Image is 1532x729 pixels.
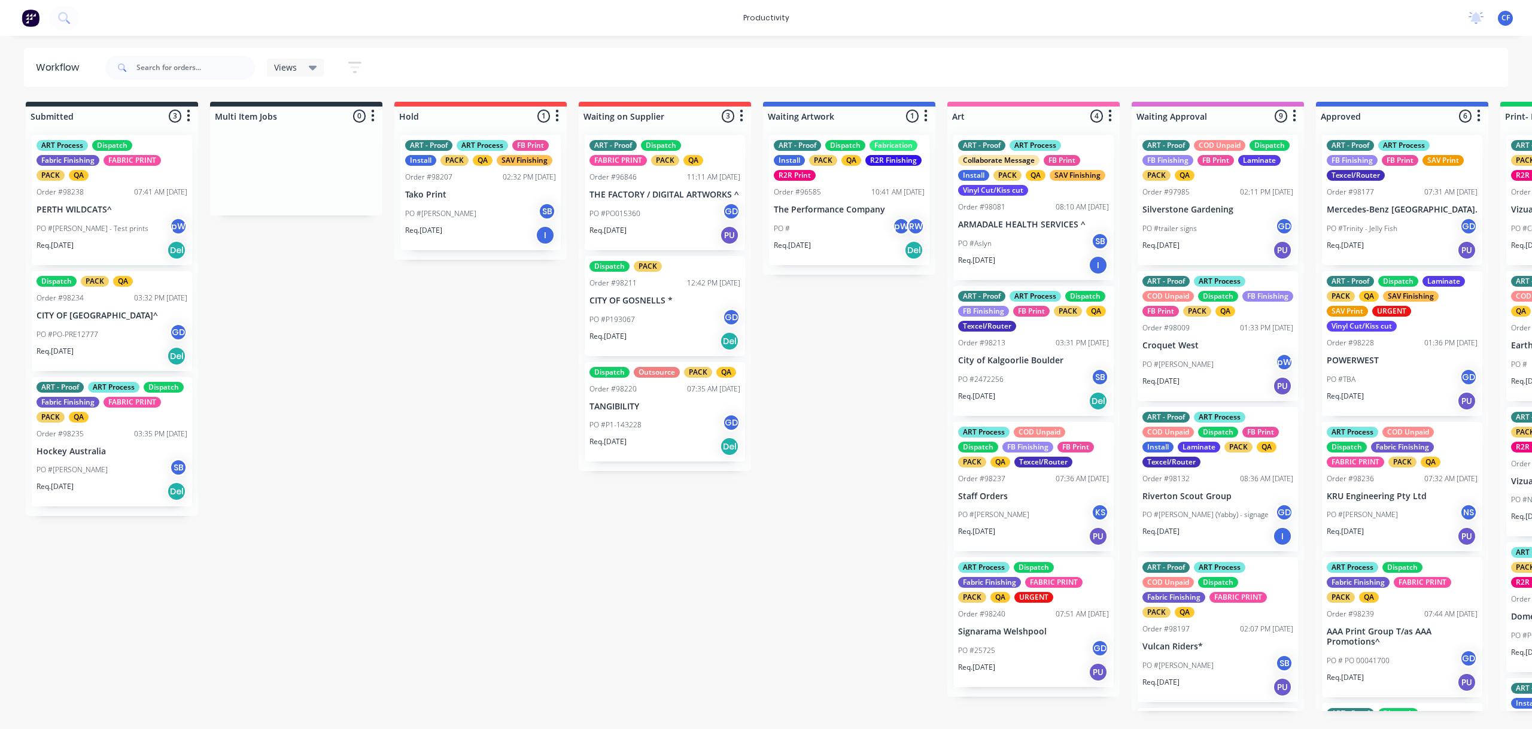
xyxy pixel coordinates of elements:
div: GD [1460,217,1478,235]
div: DispatchPACKQAOrder #9823403:32 PM [DATE]CITY OF [GEOGRAPHIC_DATA]^PO #PO-PRE12777GDReq.[DATE]Del [32,271,192,371]
p: PO #PO-PRE12777 [37,329,98,340]
div: GD [722,308,740,326]
div: Fabric Finishing [1371,442,1434,452]
div: FABRIC PRINT [104,397,161,408]
div: GD [1275,503,1293,521]
div: ART - Proof [37,382,84,393]
div: SAV Finishing [1050,170,1105,181]
div: PU [1457,241,1476,260]
p: CITY OF GOSNELLS * [589,296,740,306]
p: Vulcan Riders* [1142,642,1293,652]
div: Fabric Finishing [958,577,1021,588]
p: PO #Aslyn [958,238,992,249]
div: Dispatch [589,261,630,272]
p: AAA Print Group T/as AAA Promotions^ [1327,627,1478,647]
div: Order #98236 [1327,473,1374,484]
div: Dispatch [1327,442,1367,452]
div: ART - Proof [774,140,821,151]
div: 01:33 PM [DATE] [1240,323,1293,333]
div: 02:32 PM [DATE] [503,172,556,183]
div: SAV Finishing [1383,291,1439,302]
div: Fabric Finishing [37,397,99,408]
p: The Performance Company [774,205,925,215]
div: ART Process [1010,291,1061,302]
div: PACK [958,592,986,603]
div: Order #98213 [958,338,1005,348]
p: Tako Print [405,190,556,200]
div: PACK [1142,170,1171,181]
div: ART ProcessCOD UnpaidDispatchFB FinishingFB PrintPACKQATexcel/RouterOrder #9823707:36 AM [DATE]St... [953,422,1114,552]
div: QA [1257,442,1276,452]
div: FB Finishing [958,306,1009,317]
div: ART - Proof [958,140,1005,151]
div: Order #98239 [1327,609,1374,619]
div: ART - Proof [1142,140,1190,151]
div: Dispatch [589,367,630,378]
div: ART ProcessDispatchFabric FinishingFABRIC PRINTPACKQAOrder #9823907:44 AM [DATE]AAA Print Group T... [1322,557,1482,697]
div: 07:31 AM [DATE] [1424,187,1478,198]
div: Order #97985 [1142,187,1190,198]
div: Order #98211 [589,278,637,288]
div: SAV Print [1327,306,1368,317]
p: PO #[PERSON_NAME] [405,208,476,219]
div: QA [69,412,89,423]
div: QA [69,170,89,181]
p: PO #[PERSON_NAME] (Yabby) - signage [1142,509,1269,520]
div: 11:11 AM [DATE] [687,172,740,183]
div: ART Process [958,427,1010,438]
div: GD [169,323,187,341]
p: PO #[PERSON_NAME] [1142,359,1214,370]
div: Laminate [1422,276,1465,287]
span: Views [274,61,297,74]
p: Req. [DATE] [1142,240,1180,251]
div: GD [722,414,740,432]
div: Order #98081 [958,202,1005,212]
div: GD [1091,639,1109,657]
div: Install [958,170,989,181]
div: SB [1091,368,1109,386]
div: Del [720,332,739,351]
div: NS [1460,503,1478,521]
div: ART - ProofART ProcessFB FinishingFB PrintSAV PrintTexcel/RouterOrder #9817707:31 AM [DATE]Merced... [1322,135,1482,265]
div: ART - Proof [1142,562,1190,573]
p: PO #P1-143228 [589,420,642,430]
div: 07:41 AM [DATE] [134,187,187,198]
p: PO #[PERSON_NAME] [1327,509,1398,520]
div: PACK [1183,306,1211,317]
div: ART - ProofART ProcessCOD UnpaidDispatchFB FinishingFB PrintPACKQAOrder #9800901:33 PM [DATE]Croq... [1138,271,1298,401]
div: FB Print [1382,155,1418,166]
p: Mercedes-Benz [GEOGRAPHIC_DATA]. [1327,205,1478,215]
div: ART Process [88,382,139,393]
div: SB [1091,232,1109,250]
div: FB Finishing [1142,155,1193,166]
p: PO #P193067 [589,314,635,325]
p: Req. [DATE] [589,436,627,447]
div: Order #98132 [1142,473,1190,484]
div: ART - ProofART ProcessDispatchFB FinishingFB PrintPACKQATexcel/RouterOrder #9821303:31 PM [DATE]C... [953,286,1114,416]
div: Collaborate Message [958,155,1039,166]
div: ART - ProofART ProcessCollaborate MessageFB PrintInstallPACKQASAV FinishingVinyl Cut/Kiss cutOrde... [953,135,1114,280]
div: 10:41 AM [DATE] [871,187,925,198]
div: QA [716,367,736,378]
div: Dispatch [37,276,77,287]
div: Fabrication [870,140,917,151]
p: Req. [DATE] [37,240,74,251]
div: FABRIC PRINT [1025,577,1083,588]
div: ART ProcessCOD UnpaidDispatchFabric FinishingFABRIC PRINTPACKQAOrder #9823607:32 AM [DATE]KRU Eng... [1322,422,1482,552]
div: PU [1457,391,1476,411]
div: R2R Print [774,170,816,181]
div: Fabric Finishing [1142,592,1205,603]
div: ART - Proof [405,140,452,151]
div: QA [1511,306,1531,317]
div: QA [990,457,1010,467]
p: Req. [DATE] [774,240,811,251]
div: COD Unpaid [1142,577,1194,588]
div: ART Process [1378,140,1430,151]
div: PACK [651,155,679,166]
div: PACK [37,412,65,423]
div: pW [169,217,187,235]
div: Dispatch [641,140,681,151]
p: Riverton Scout Group [1142,491,1293,502]
p: PO #[PERSON_NAME] [37,464,108,475]
p: PO #[PERSON_NAME] [958,509,1029,520]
